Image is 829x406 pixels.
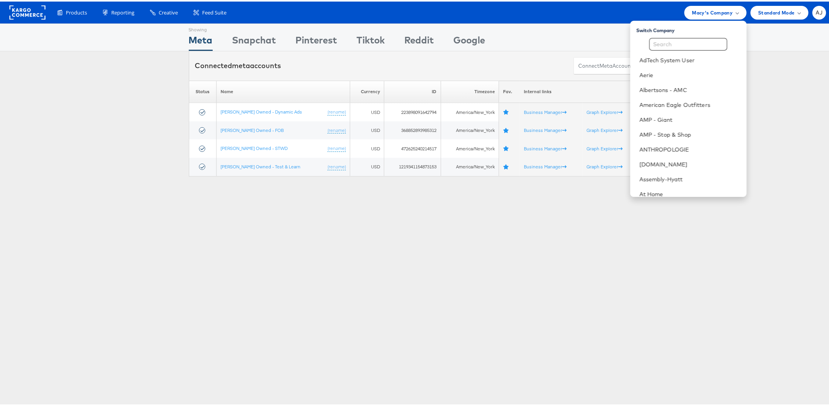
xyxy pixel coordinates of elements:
[357,32,385,49] div: Tiktok
[640,189,740,197] a: At Home
[586,108,623,114] a: Graph Explorer
[574,56,641,73] button: ConnectmetaAccounts
[441,138,499,156] td: America/New_York
[232,32,276,49] div: Snapchat
[328,107,346,114] a: (rename)
[692,7,733,15] span: Macy's Company
[637,22,747,32] div: Switch Company
[650,36,728,49] input: Search
[350,79,384,101] th: Currency
[524,162,567,168] a: Business Manager
[202,7,226,15] span: Feed Suite
[217,79,350,101] th: Name
[640,70,740,78] a: Aerie
[221,107,302,113] a: [PERSON_NAME] Owned - Dynamic Ads
[328,144,346,150] a: (rename)
[195,59,281,69] div: Connected accounts
[640,99,740,107] a: American Eagle Outfitters
[640,114,740,122] a: AMP - Giant
[350,120,384,138] td: USD
[189,79,217,101] th: Status
[189,32,213,49] div: Meta
[454,32,485,49] div: Google
[586,126,623,132] a: Graph Explorer
[441,120,499,138] td: America/New_York
[405,32,434,49] div: Reddit
[524,126,567,132] a: Business Manager
[600,61,613,68] span: meta
[524,108,567,114] a: Business Manager
[111,7,134,15] span: Reporting
[384,138,441,156] td: 472625240214517
[350,101,384,120] td: USD
[159,7,178,15] span: Creative
[328,126,346,132] a: (rename)
[189,22,213,32] div: Showing
[221,126,284,132] a: [PERSON_NAME] Owned - FOB
[586,162,623,168] a: Graph Explorer
[441,79,499,101] th: Timezone
[586,144,623,150] a: Graph Explorer
[384,156,441,175] td: 1219341154873153
[640,129,740,137] a: AMP - Stop & Shop
[640,174,740,182] a: Assembly-Hyatt
[384,101,441,120] td: 223898091642794
[66,7,87,15] span: Products
[640,159,740,167] a: [DOMAIN_NAME]
[232,60,250,69] span: meta
[758,7,795,15] span: Standard Mode
[816,9,823,14] span: AJ
[524,144,567,150] a: Business Manager
[296,32,337,49] div: Pinterest
[640,144,740,152] a: ANTHROPOLOGIE
[384,79,441,101] th: ID
[640,55,740,63] a: AdTech System User
[441,101,499,120] td: America/New_York
[328,162,346,169] a: (rename)
[441,156,499,175] td: America/New_York
[350,156,384,175] td: USD
[221,144,288,150] a: [PERSON_NAME] Owned - STWD
[640,85,740,92] a: Albertsons - AMC
[221,162,300,168] a: [PERSON_NAME] Owned - Test & Learn
[384,120,441,138] td: 368852893985312
[350,138,384,156] td: USD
